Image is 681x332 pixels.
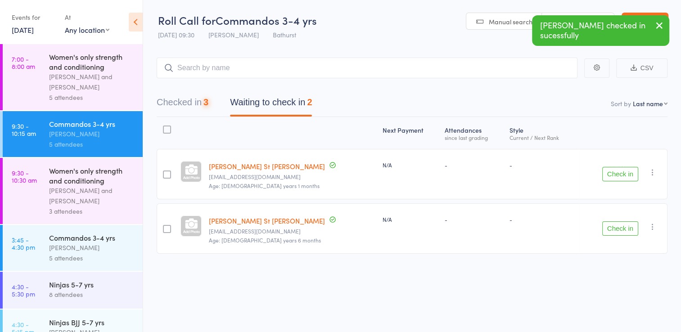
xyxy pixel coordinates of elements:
div: - [510,215,575,223]
a: [PERSON_NAME] St [PERSON_NAME] [209,216,325,225]
div: Atten­dances [441,121,506,145]
div: Women's only strength and conditioning [49,52,135,72]
div: N/A [383,215,437,223]
button: Check in [602,167,638,181]
div: 5 attendees [49,253,135,263]
div: since last grading [445,135,502,140]
span: Age: [DEMOGRAPHIC_DATA] years 6 months [209,236,321,244]
div: 2 [307,97,312,107]
span: [DATE] 09:30 [158,30,194,39]
div: [PERSON_NAME] and [PERSON_NAME] [49,72,135,92]
a: [DATE] [12,25,34,35]
div: 5 attendees [49,139,135,149]
div: Style [506,121,579,145]
div: 8 attendees [49,289,135,300]
div: Events for [12,10,56,25]
div: 3 [203,97,208,107]
small: madeleinestjohn@hotmail.com [209,228,375,234]
div: N/A [383,161,437,169]
div: - [510,161,575,169]
span: Commandos 3-4 yrs [216,13,317,27]
div: Ninjas 5-7 yrs [49,279,135,289]
span: Age: [DEMOGRAPHIC_DATA] years 1 months [209,182,320,189]
input: Search by name [157,58,577,78]
div: Women's only strength and conditioning [49,166,135,185]
div: At [65,10,109,25]
time: 3:45 - 4:30 pm [12,236,35,251]
time: 7:00 - 8:00 am [12,55,35,70]
div: Next Payment [379,121,441,145]
div: Last name [633,99,663,108]
a: 7:00 -8:00 amWomen's only strength and conditioning[PERSON_NAME] and [PERSON_NAME]5 attendees [3,44,143,110]
div: Current / Next Rank [510,135,575,140]
div: 3 attendees [49,206,135,216]
label: Sort by [611,99,631,108]
a: Exit roll call [622,13,668,31]
div: Commandos 3-4 yrs [49,119,135,129]
div: Ninjas BJJ 5-7 yrs [49,317,135,327]
a: 3:45 -4:30 pmCommandos 3-4 yrs[PERSON_NAME]5 attendees [3,225,143,271]
span: Bathurst [273,30,296,39]
span: [PERSON_NAME] [208,30,259,39]
button: Waiting to check in2 [230,93,312,117]
div: 5 attendees [49,92,135,103]
a: 9:30 -10:15 amCommandos 3-4 yrs[PERSON_NAME]5 attendees [3,111,143,157]
div: - [445,161,502,169]
time: 9:30 - 10:15 am [12,122,36,137]
a: 9:30 -10:30 amWomen's only strength and conditioning[PERSON_NAME] and [PERSON_NAME]3 attendees [3,158,143,224]
a: 4:30 -5:30 pmNinjas 5-7 yrs8 attendees [3,272,143,309]
button: CSV [616,58,667,78]
div: Any location [65,25,109,35]
a: [PERSON_NAME] St [PERSON_NAME] [209,162,325,171]
div: Commandos 3-4 yrs [49,233,135,242]
div: - [445,215,502,223]
button: Check in [602,221,638,236]
small: madeleinestjohn@hotmail.com [209,174,375,180]
div: [PERSON_NAME] [49,242,135,253]
button: Checked in3 [157,93,208,117]
time: 9:30 - 10:30 am [12,169,37,184]
div: [PERSON_NAME] checked in sucessfully [532,15,669,46]
div: [PERSON_NAME] [49,129,135,139]
div: [PERSON_NAME] and [PERSON_NAME] [49,185,135,206]
time: 4:30 - 5:30 pm [12,283,35,297]
span: Manual search [489,17,532,26]
span: Roll Call for [158,13,216,27]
